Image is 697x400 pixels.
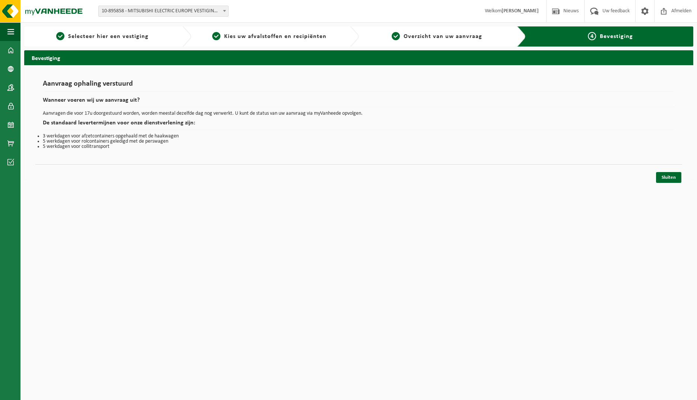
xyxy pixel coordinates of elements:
[212,32,220,40] span: 2
[68,34,149,39] span: Selecteer hier een vestiging
[363,32,511,41] a: 3Overzicht van uw aanvraag
[43,144,675,149] li: 5 werkdagen voor collitransport
[43,120,675,130] h2: De standaard levertermijnen voor onze dienstverlening zijn:
[43,97,675,107] h2: Wanneer voeren wij uw aanvraag uit?
[43,139,675,144] li: 5 werkdagen voor rolcontainers geledigd met de perswagen
[24,50,693,65] h2: Bevestiging
[656,172,681,183] a: Sluiten
[56,32,64,40] span: 1
[404,34,482,39] span: Overzicht van uw aanvraag
[392,32,400,40] span: 3
[43,80,675,92] h1: Aanvraag ophaling verstuurd
[600,34,633,39] span: Bevestiging
[99,6,228,16] span: 10-895858 - MITSUBISHI ELECTRIC EUROPE VESTIGING TERNAT - TERNAT
[502,8,539,14] strong: [PERSON_NAME]
[588,32,596,40] span: 4
[195,32,344,41] a: 2Kies uw afvalstoffen en recipiënten
[28,32,176,41] a: 1Selecteer hier een vestiging
[43,111,675,116] p: Aanvragen die voor 17u doorgestuurd worden, worden meestal dezelfde dag nog verwerkt. U kunt de s...
[98,6,229,17] span: 10-895858 - MITSUBISHI ELECTRIC EUROPE VESTIGING TERNAT - TERNAT
[224,34,327,39] span: Kies uw afvalstoffen en recipiënten
[43,134,675,139] li: 3 werkdagen voor afzetcontainers opgehaald met de haakwagen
